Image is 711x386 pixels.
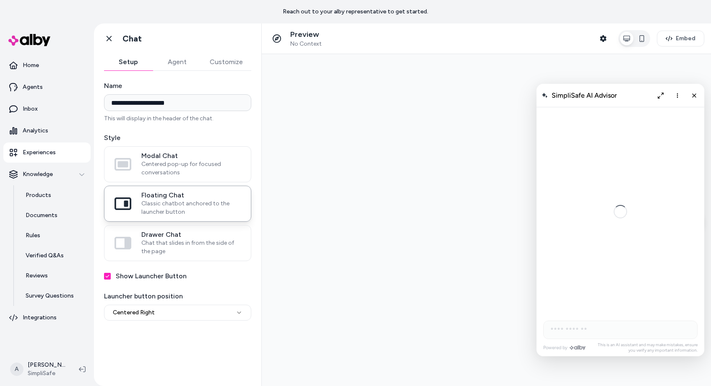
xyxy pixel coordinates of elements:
label: Launcher button position [104,291,251,301]
p: Reach out to your alby representative to get started. [283,8,428,16]
p: Products [26,191,51,199]
p: Documents [26,211,57,220]
button: Setup [104,54,153,70]
span: Modal Chat [141,152,241,160]
span: Chat that slides in from the side of the page [141,239,241,256]
p: Verified Q&As [26,251,64,260]
span: No Context [290,40,322,48]
span: Classic chatbot anchored to the launcher button [141,199,241,216]
button: Embed [657,31,704,47]
p: Survey Questions [26,292,74,300]
p: Experiences [23,148,56,157]
a: Rules [17,225,91,246]
span: SimpliSafe [28,369,65,378]
p: Integrations [23,313,57,322]
button: Knowledge [3,164,91,184]
span: A [10,363,23,376]
p: Preview [290,30,322,39]
p: Inbox [23,105,38,113]
a: Integrations [3,308,91,328]
a: Agents [3,77,91,97]
p: [PERSON_NAME] [28,361,65,369]
p: Agents [23,83,43,91]
a: Products [17,185,91,205]
h1: Chat [122,34,142,44]
a: Home [3,55,91,75]
p: Knowledge [23,170,53,179]
span: Centered pop-up for focused conversations [141,160,241,177]
p: Reviews [26,272,48,280]
label: Show Launcher Button [116,271,187,281]
a: Analytics [3,121,91,141]
label: Style [104,133,251,143]
button: Agent [153,54,201,70]
p: Analytics [23,127,48,135]
button: A[PERSON_NAME]SimpliSafe [5,356,72,383]
p: This will display in the header of the chat. [104,114,251,123]
label: Name [104,81,251,91]
p: Home [23,61,39,70]
span: Embed [676,34,695,43]
a: Experiences [3,142,91,163]
p: Rules [26,231,40,240]
a: Documents [17,205,91,225]
a: Reviews [17,266,91,286]
a: Inbox [3,99,91,119]
span: Drawer Chat [141,231,241,239]
button: Customize [201,54,251,70]
a: Verified Q&As [17,246,91,266]
span: Floating Chat [141,191,241,199]
a: Survey Questions [17,286,91,306]
img: alby Logo [8,34,50,46]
